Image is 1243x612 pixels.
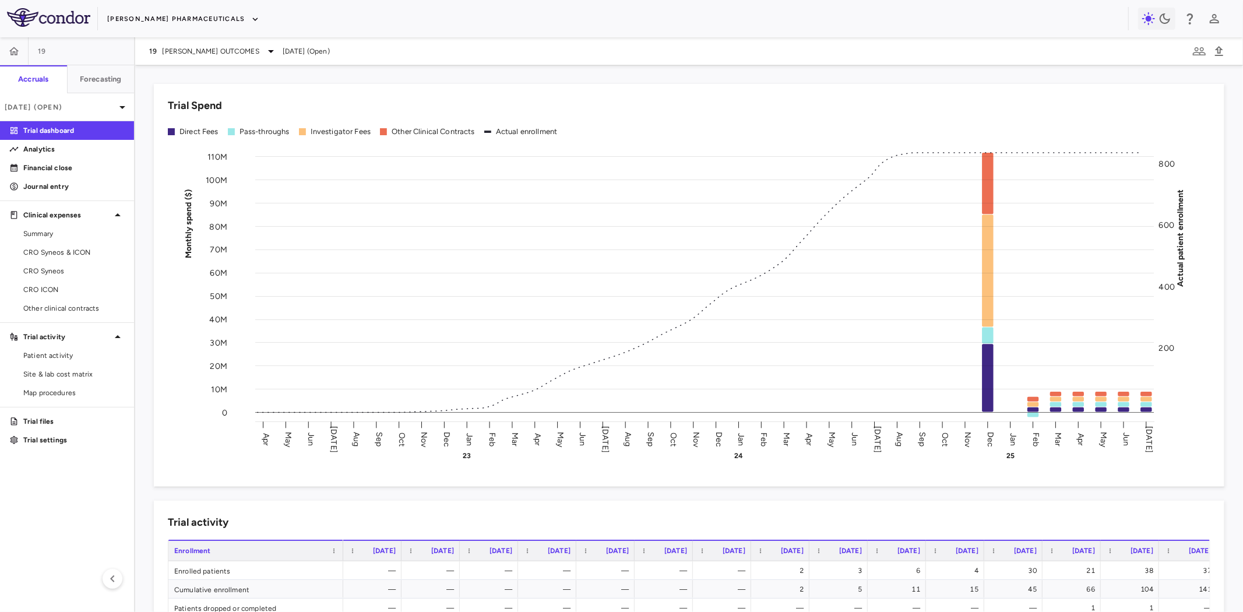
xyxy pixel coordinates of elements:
div: 37 [1170,561,1212,580]
text: Jun [850,432,860,446]
div: — [354,561,396,580]
text: May [555,431,565,447]
div: — [645,580,687,599]
div: 4 [936,561,978,580]
span: CRO Syneos [23,266,125,276]
div: 104 [1111,580,1153,599]
text: Mar [781,432,791,446]
text: Dec [442,431,452,446]
tspan: 80M [210,221,227,231]
div: Enrolled patients [168,561,343,579]
tspan: 0 [222,407,227,417]
span: CRO ICON [23,284,125,295]
div: — [529,561,571,580]
text: Jan [737,432,746,445]
span: Map procedures [23,388,125,398]
text: Nov [691,431,701,447]
tspan: 100M [206,175,227,185]
text: [DATE] [600,426,610,453]
span: [PERSON_NAME] OUTCOMES [163,46,259,57]
div: — [703,561,745,580]
p: Trial dashboard [23,125,125,136]
h6: Trial Spend [168,98,222,114]
span: [DATE] [664,547,687,555]
span: Site & lab cost matrix [23,369,125,379]
div: 66 [1053,580,1095,599]
span: CRO Syneos & ICON [23,247,125,258]
div: 6 [878,561,920,580]
div: 2 [762,561,804,580]
div: Actual enrollment [496,126,558,137]
span: 19 [38,47,47,56]
span: [DATE] [839,547,862,555]
tspan: Actual patient enrollment [1176,189,1186,287]
tspan: 200 [1159,343,1174,353]
p: [DATE] (Open) [5,102,115,112]
text: May [283,431,293,447]
tspan: 70M [210,245,227,255]
text: Sep [918,432,928,446]
p: Trial settings [23,435,125,445]
span: [DATE] [373,547,396,555]
p: Clinical expenses [23,210,111,220]
p: Journal entry [23,181,125,192]
text: 24 [734,452,743,460]
div: — [354,580,396,599]
text: Oct [397,432,407,446]
span: [DATE] [897,547,920,555]
div: 5 [820,580,862,599]
text: Apr [804,432,814,445]
text: Jun [306,432,316,446]
text: Dec [985,431,995,446]
tspan: 20M [210,361,227,371]
div: — [703,580,745,599]
text: Feb [487,432,497,446]
tspan: 40M [210,315,227,325]
div: — [412,561,454,580]
div: Cumulative enrollment [168,580,343,598]
span: [DATE] [606,547,629,555]
span: [DATE] [431,547,454,555]
span: [DATE] [490,547,512,555]
p: Financial close [23,163,125,173]
text: Sep [646,432,656,446]
div: Other Clinical Contracts [392,126,475,137]
tspan: 600 [1159,220,1174,230]
p: Trial activity [23,332,111,342]
div: Investigator Fees [311,126,371,137]
text: Jun [578,432,588,446]
div: 11 [878,580,920,599]
div: 141 [1170,580,1212,599]
text: Sep [374,432,384,446]
text: Nov [420,431,429,447]
h6: Accruals [18,74,48,85]
tspan: 60M [210,268,227,278]
text: Apr [1076,432,1086,445]
div: 38 [1111,561,1153,580]
text: May [827,431,837,447]
div: 21 [1053,561,1095,580]
div: — [470,561,512,580]
text: Dec [714,431,724,446]
div: — [529,580,571,599]
span: [DATE] [1131,547,1153,555]
div: 45 [995,580,1037,599]
text: Feb [759,432,769,446]
text: Oct [668,432,678,446]
span: Patient activity [23,350,125,361]
tspan: 30M [210,338,227,348]
text: Oct [940,432,950,446]
text: 25 [1006,452,1015,460]
tspan: 800 [1159,159,1175,168]
div: — [587,580,629,599]
span: [DATE] [956,547,978,555]
text: May [1098,431,1108,447]
tspan: 50M [210,291,227,301]
text: [DATE] [329,426,339,453]
span: [DATE] [1072,547,1095,555]
text: Mar [1054,432,1064,446]
text: Aug [623,432,633,446]
text: Apr [533,432,543,445]
tspan: 400 [1159,282,1175,291]
span: [DATE] [1189,547,1212,555]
